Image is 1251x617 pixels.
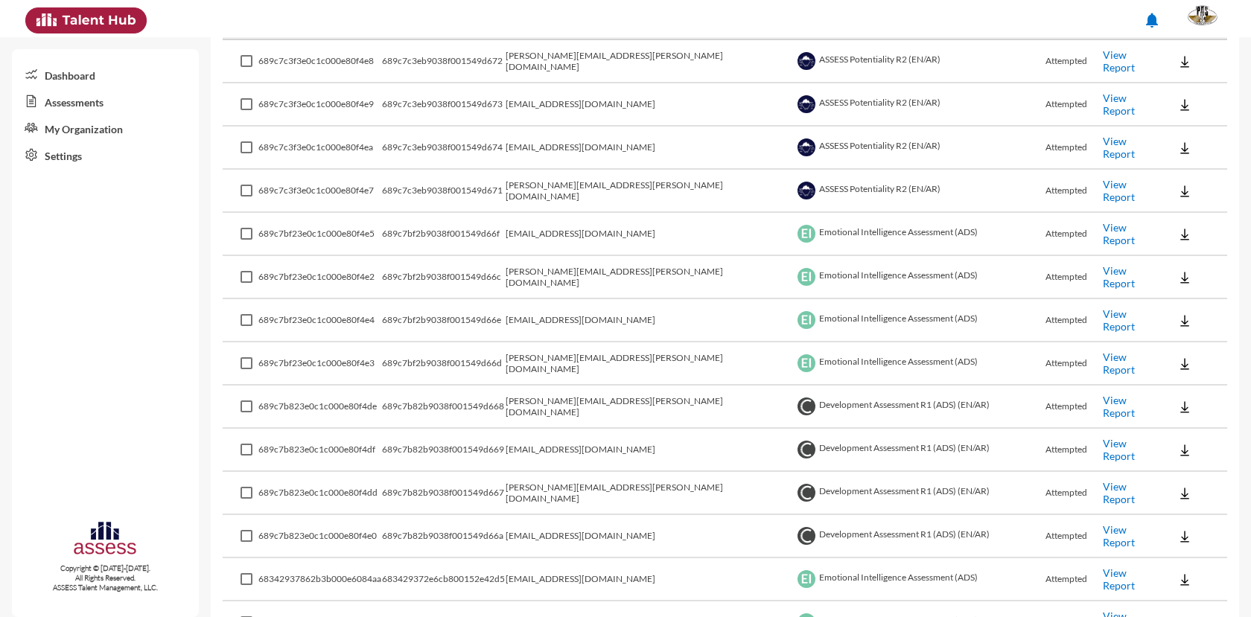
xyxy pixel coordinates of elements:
[1045,515,1104,558] td: Attempted
[1103,437,1135,462] a: View Report
[382,40,506,83] td: 689c7c3eb9038f001549d672
[258,558,382,601] td: 68342937862b3b000e6084aa
[506,40,795,83] td: [PERSON_NAME][EMAIL_ADDRESS][PERSON_NAME][DOMAIN_NAME]
[1103,48,1135,74] a: View Report
[72,520,138,560] img: assesscompany-logo.png
[506,299,795,342] td: [EMAIL_ADDRESS][DOMAIN_NAME]
[382,256,506,299] td: 689c7bf2b9038f001549d66c
[258,299,382,342] td: 689c7bf23e0c1c000e80f4e4
[794,127,1045,170] td: ASSESS Potentiality R2 (EN/AR)
[506,515,795,558] td: [EMAIL_ADDRESS][DOMAIN_NAME]
[1103,566,1135,592] a: View Report
[794,386,1045,429] td: Development Assessment R1 (ADS) (EN/AR)
[1103,135,1135,160] a: View Report
[794,170,1045,213] td: ASSESS Potentiality R2 (EN/AR)
[506,256,795,299] td: [PERSON_NAME][EMAIL_ADDRESS][PERSON_NAME][DOMAIN_NAME]
[382,213,506,256] td: 689c7bf2b9038f001549d66f
[794,558,1045,601] td: Emotional Intelligence Assessment (ADS)
[1045,342,1104,386] td: Attempted
[506,213,795,256] td: [EMAIL_ADDRESS][DOMAIN_NAME]
[1045,299,1104,342] td: Attempted
[258,342,382,386] td: 689c7bf23e0c1c000e80f4e3
[382,386,506,429] td: 689c7b82b9038f001549d668
[258,83,382,127] td: 689c7c3f3e0c1c000e80f4e9
[1103,264,1135,290] a: View Report
[794,256,1045,299] td: Emotional Intelligence Assessment (ADS)
[506,83,795,127] td: [EMAIL_ADDRESS][DOMAIN_NAME]
[1045,386,1104,429] td: Attempted
[382,127,506,170] td: 689c7c3eb9038f001549d674
[258,170,382,213] td: 689c7c3f3e0c1c000e80f4e7
[794,83,1045,127] td: ASSESS Potentiality R2 (EN/AR)
[1103,523,1135,549] a: View Report
[258,256,382,299] td: 689c7bf23e0c1c000e80f4e2
[382,429,506,472] td: 689c7b82b9038f001549d669
[12,141,199,168] a: Settings
[1103,178,1135,203] a: View Report
[1103,351,1135,376] a: View Report
[794,299,1045,342] td: Emotional Intelligence Assessment (ADS)
[1045,558,1104,601] td: Attempted
[794,429,1045,472] td: Development Assessment R1 (ADS) (EN/AR)
[506,558,795,601] td: [EMAIL_ADDRESS][DOMAIN_NAME]
[794,342,1045,386] td: Emotional Intelligence Assessment (ADS)
[1045,83,1104,127] td: Attempted
[382,515,506,558] td: 689c7b82b9038f001549d66a
[506,386,795,429] td: [PERSON_NAME][EMAIL_ADDRESS][PERSON_NAME][DOMAIN_NAME]
[382,170,506,213] td: 689c7c3eb9038f001549d671
[794,213,1045,256] td: Emotional Intelligence Assessment (ADS)
[1045,256,1104,299] td: Attempted
[1045,40,1104,83] td: Attempted
[258,213,382,256] td: 689c7bf23e0c1c000e80f4e5
[258,386,382,429] td: 689c7b823e0c1c000e80f4de
[12,88,199,115] a: Assessments
[506,342,795,386] td: [PERSON_NAME][EMAIL_ADDRESS][PERSON_NAME][DOMAIN_NAME]
[1103,394,1135,419] a: View Report
[506,429,795,472] td: [EMAIL_ADDRESS][DOMAIN_NAME]
[258,40,382,83] td: 689c7c3f3e0c1c000e80f4e8
[1045,213,1104,256] td: Attempted
[1045,429,1104,472] td: Attempted
[506,472,795,515] td: [PERSON_NAME][EMAIL_ADDRESS][PERSON_NAME][DOMAIN_NAME]
[1045,170,1104,213] td: Attempted
[794,515,1045,558] td: Development Assessment R1 (ADS) (EN/AR)
[258,515,382,558] td: 689c7b823e0c1c000e80f4e0
[12,115,199,141] a: My Organization
[1103,307,1135,333] a: View Report
[258,472,382,515] td: 689c7b823e0c1c000e80f4dd
[794,40,1045,83] td: ASSESS Potentiality R2 (EN/AR)
[12,563,199,592] p: Copyright © [DATE]-[DATE]. All Rights Reserved. ASSESS Talent Management, LLC.
[794,472,1045,515] td: Development Assessment R1 (ADS) (EN/AR)
[1143,11,1161,29] mat-icon: notifications
[382,299,506,342] td: 689c7bf2b9038f001549d66e
[506,127,795,170] td: [EMAIL_ADDRESS][DOMAIN_NAME]
[258,127,382,170] td: 689c7c3f3e0c1c000e80f4ea
[1103,92,1135,117] a: View Report
[382,83,506,127] td: 689c7c3eb9038f001549d673
[12,61,199,88] a: Dashboard
[506,170,795,213] td: [PERSON_NAME][EMAIL_ADDRESS][PERSON_NAME][DOMAIN_NAME]
[1103,480,1135,505] a: View Report
[382,558,506,601] td: 683429372e6cb800152e42d5
[382,342,506,386] td: 689c7bf2b9038f001549d66d
[1103,221,1135,246] a: View Report
[1045,472,1104,515] td: Attempted
[258,429,382,472] td: 689c7b823e0c1c000e80f4df
[382,472,506,515] td: 689c7b82b9038f001549d667
[1045,127,1104,170] td: Attempted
